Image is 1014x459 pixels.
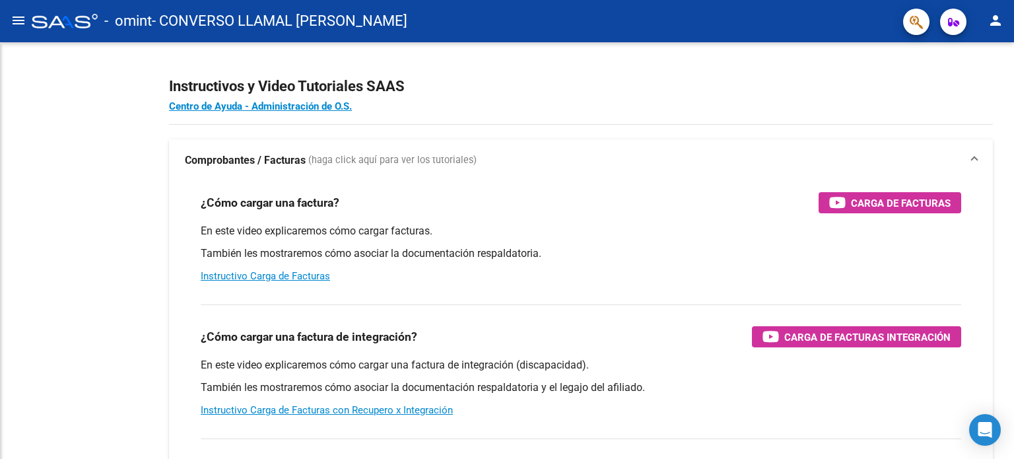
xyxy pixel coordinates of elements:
[201,328,417,346] h3: ¿Cómo cargar una factura de integración?
[308,153,477,168] span: (haga click aquí para ver los tutoriales)
[201,194,339,212] h3: ¿Cómo cargar una factura?
[752,326,961,347] button: Carga de Facturas Integración
[152,7,407,36] span: - CONVERSO LLAMAL [PERSON_NAME]
[201,404,453,416] a: Instructivo Carga de Facturas con Recupero x Integración
[784,329,951,345] span: Carga de Facturas Integración
[169,74,993,99] h2: Instructivos y Video Tutoriales SAAS
[169,139,993,182] mat-expansion-panel-header: Comprobantes / Facturas (haga click aquí para ver los tutoriales)
[201,224,961,238] p: En este video explicaremos cómo cargar facturas.
[185,153,306,168] strong: Comprobantes / Facturas
[169,100,352,112] a: Centro de Ayuda - Administración de O.S.
[851,195,951,211] span: Carga de Facturas
[201,270,330,282] a: Instructivo Carga de Facturas
[201,358,961,372] p: En este video explicaremos cómo cargar una factura de integración (discapacidad).
[819,192,961,213] button: Carga de Facturas
[11,13,26,28] mat-icon: menu
[104,7,152,36] span: - omint
[201,380,961,395] p: También les mostraremos cómo asociar la documentación respaldatoria y el legajo del afiliado.
[201,246,961,261] p: También les mostraremos cómo asociar la documentación respaldatoria.
[969,414,1001,446] div: Open Intercom Messenger
[988,13,1003,28] mat-icon: person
